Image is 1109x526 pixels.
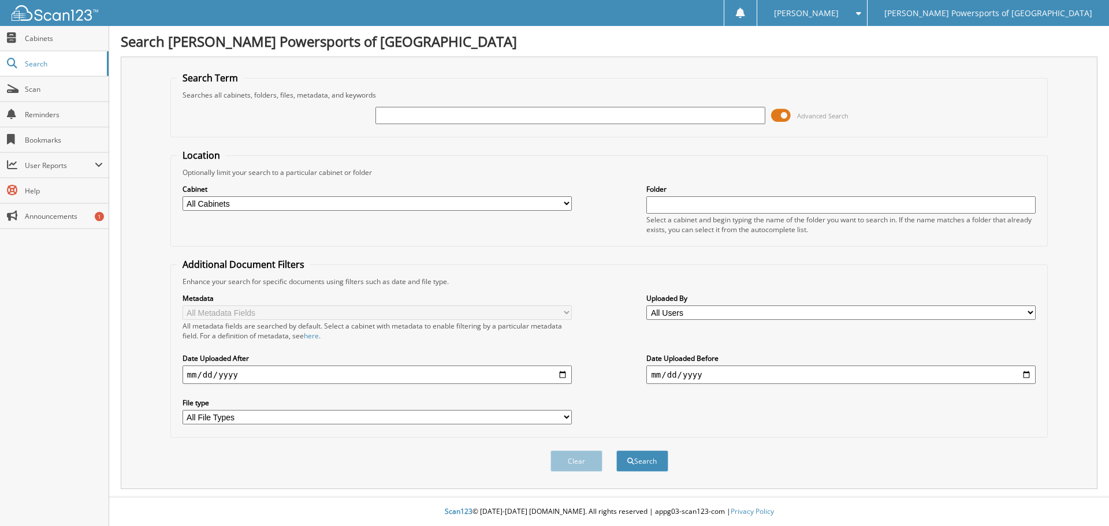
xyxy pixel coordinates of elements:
span: Bookmarks [25,135,103,145]
span: [PERSON_NAME] Powersports of [GEOGRAPHIC_DATA] [884,10,1092,17]
span: Search [25,59,101,69]
img: scan123-logo-white.svg [12,5,98,21]
label: Date Uploaded After [183,353,572,363]
div: Searches all cabinets, folders, files, metadata, and keywords [177,90,1042,100]
legend: Search Term [177,72,244,84]
span: Reminders [25,110,103,120]
label: Uploaded By [646,293,1036,303]
input: start [183,365,572,384]
button: Search [616,450,668,472]
div: Enhance your search for specific documents using filters such as date and file type. [177,277,1042,286]
span: Scan123 [445,506,472,516]
legend: Location [177,149,226,162]
span: Cabinets [25,33,103,43]
button: Clear [550,450,602,472]
label: File type [183,398,572,408]
a: Privacy Policy [731,506,774,516]
span: Scan [25,84,103,94]
label: Metadata [183,293,572,303]
span: User Reports [25,161,95,170]
div: Select a cabinet and begin typing the name of the folder you want to search in. If the name match... [646,215,1036,234]
div: 1 [95,212,104,221]
div: Optionally limit your search to a particular cabinet or folder [177,167,1042,177]
div: © [DATE]-[DATE] [DOMAIN_NAME]. All rights reserved | appg03-scan123-com | [109,498,1109,526]
legend: Additional Document Filters [177,258,310,271]
input: end [646,365,1036,384]
label: Date Uploaded Before [646,353,1036,363]
span: Advanced Search [797,111,849,120]
span: Help [25,186,103,196]
span: Announcements [25,211,103,221]
a: here [304,331,319,341]
h1: Search [PERSON_NAME] Powersports of [GEOGRAPHIC_DATA] [121,32,1097,51]
div: All metadata fields are searched by default. Select a cabinet with metadata to enable filtering b... [183,321,572,341]
span: [PERSON_NAME] [774,10,839,17]
label: Cabinet [183,184,572,194]
label: Folder [646,184,1036,194]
